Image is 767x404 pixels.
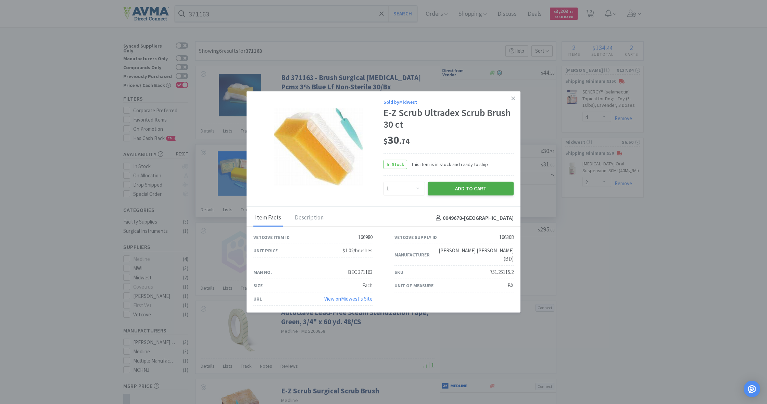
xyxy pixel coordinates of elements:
div: 166980 [358,233,373,241]
h4: 0049678 - [GEOGRAPHIC_DATA] [433,214,514,223]
span: 30 [383,133,410,147]
div: Unit Price [253,247,278,254]
button: Add to Cart [428,182,514,195]
span: This item is in stock and ready to ship [407,161,488,168]
div: Manufacturer [394,251,430,258]
div: $1.02/brushes [343,247,373,255]
div: BEC 371163 [348,268,373,276]
span: . 74 [399,136,410,146]
span: $ [383,136,388,146]
div: URL [253,295,262,303]
div: Open Intercom Messenger [744,381,760,397]
div: 751.25115.2 [490,268,514,276]
div: E-Z Scrub Ultradex Scrub Brush 30 ct [383,107,514,130]
div: Sold by Midwest [383,98,514,106]
div: [PERSON_NAME] [PERSON_NAME] (BD) [430,247,514,263]
div: Each [362,281,373,290]
div: Vetcove Supply ID [394,233,437,241]
div: BX [507,281,514,290]
div: Unit of Measure [394,282,433,289]
img: 316abbea840c41c6acf01ffa139ab511_166308.jpeg [274,102,363,191]
span: In Stock [384,160,407,169]
div: Description [293,210,325,227]
div: SKU [394,268,403,276]
div: 166308 [499,233,514,241]
div: Size [253,282,263,289]
div: Man No. [253,268,272,276]
div: Vetcove Item ID [253,233,290,241]
div: Item Facts [253,210,283,227]
a: View onMidwest's Site [324,295,373,302]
